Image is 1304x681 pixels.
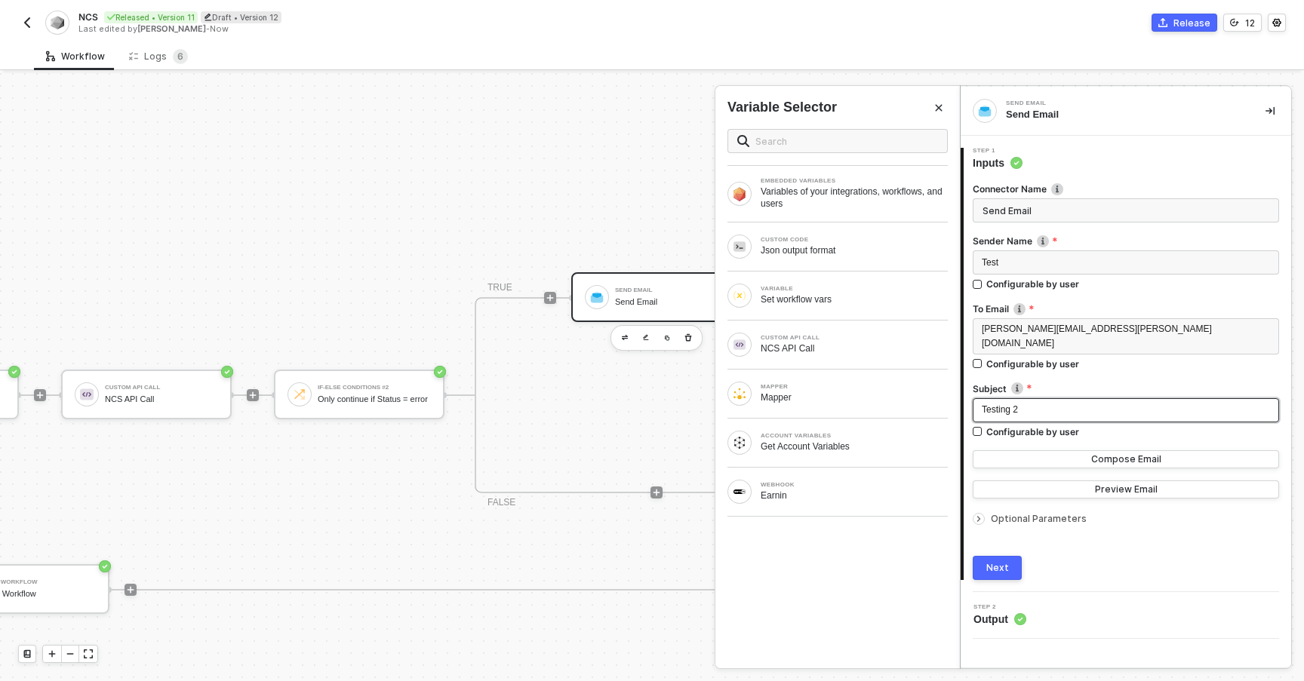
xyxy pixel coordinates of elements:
[1095,483,1158,495] div: Preview Email
[733,437,746,449] img: Block
[51,16,63,29] img: integration-icon
[761,342,948,354] div: NCS API Call
[973,155,1023,170] span: Inputs
[986,357,1079,370] div: Configurable by user
[973,511,1279,527] div: Optional Parameters
[986,425,1079,438] div: Configurable by user
[973,302,1279,315] label: To Email
[973,382,1279,395] label: Subject
[761,293,948,305] div: Set workflow vars
[973,450,1279,468] button: Compose Email
[733,186,746,201] img: Block
[973,148,1023,154] span: Step 1
[733,388,746,400] img: Block
[1013,303,1026,315] img: icon-info
[761,186,948,210] div: Variables of your integrations, workflows, and users
[1223,14,1262,32] button: 12
[761,335,948,341] div: CUSTOM API CALL
[129,49,188,64] div: Logs
[973,198,1279,222] input: Enter description
[204,13,212,21] span: icon-edit
[991,513,1087,524] span: Optional Parameters
[961,148,1291,580] div: Step 1Inputs Connector Nameicon-infoSender Nameicon-infoTestConfigurable by userTo Emailicon-info...
[46,51,105,63] div: Workflow
[1006,108,1241,121] div: Send Email
[78,23,650,35] div: Last edited by - Now
[78,11,98,23] span: NCS
[930,99,948,117] button: Close
[974,514,983,523] span: icon-arrow-right-small
[1173,17,1210,29] div: Release
[761,482,948,488] div: WEBHOOK
[177,51,183,62] span: 6
[982,404,1018,415] span: Testing 2
[18,14,36,32] button: back
[21,17,33,29] img: back
[733,290,746,302] img: Block
[1011,382,1023,394] img: icon-info
[1091,452,1161,465] div: Compose Email
[973,612,1026,627] span: Output
[66,649,75,658] span: icon-minus
[761,391,948,403] div: Mapper
[973,480,1279,498] button: Preview Email
[982,324,1212,348] span: [PERSON_NAME][EMAIL_ADDRESS][PERSON_NAME][DOMAIN_NAME]
[755,133,938,149] input: Search
[137,23,206,34] span: [PERSON_NAME]
[733,489,746,494] img: Block
[1272,18,1281,27] span: icon-settings
[761,286,948,292] div: VARIABLE
[733,339,746,351] img: Block
[761,178,948,184] div: EMBEDDED VARIABLES
[173,49,188,64] sup: 6
[761,440,948,452] div: Get Account Variables
[1006,100,1232,106] div: Send Email
[48,649,57,658] span: icon-play
[761,384,948,390] div: MAPPER
[973,235,1279,247] label: Sender Name
[201,11,281,23] div: Draft • Version 12
[727,98,837,117] div: Variable Selector
[973,556,1022,580] button: Next
[1037,235,1049,247] img: icon-info
[761,433,948,439] div: ACCOUNT VARIABLES
[737,135,749,147] img: search
[973,604,1026,610] span: Step 2
[761,244,948,256] div: Json output format
[1266,106,1275,115] span: icon-collapse-right
[104,11,198,23] div: Released • Version 11
[1245,17,1255,29] div: 12
[1158,18,1167,27] span: icon-commerce
[84,649,93,658] span: icon-expand
[982,257,998,268] span: Test
[1152,14,1217,32] button: Release
[733,241,746,253] img: Block
[761,489,948,502] div: Earnin
[1230,18,1239,27] span: icon-versioning
[986,562,1009,574] div: Next
[978,104,992,118] img: integration-icon
[1051,183,1063,195] img: icon-info
[986,278,1079,290] div: Configurable by user
[761,237,948,243] div: CUSTOM CODE
[973,183,1279,195] label: Connector Name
